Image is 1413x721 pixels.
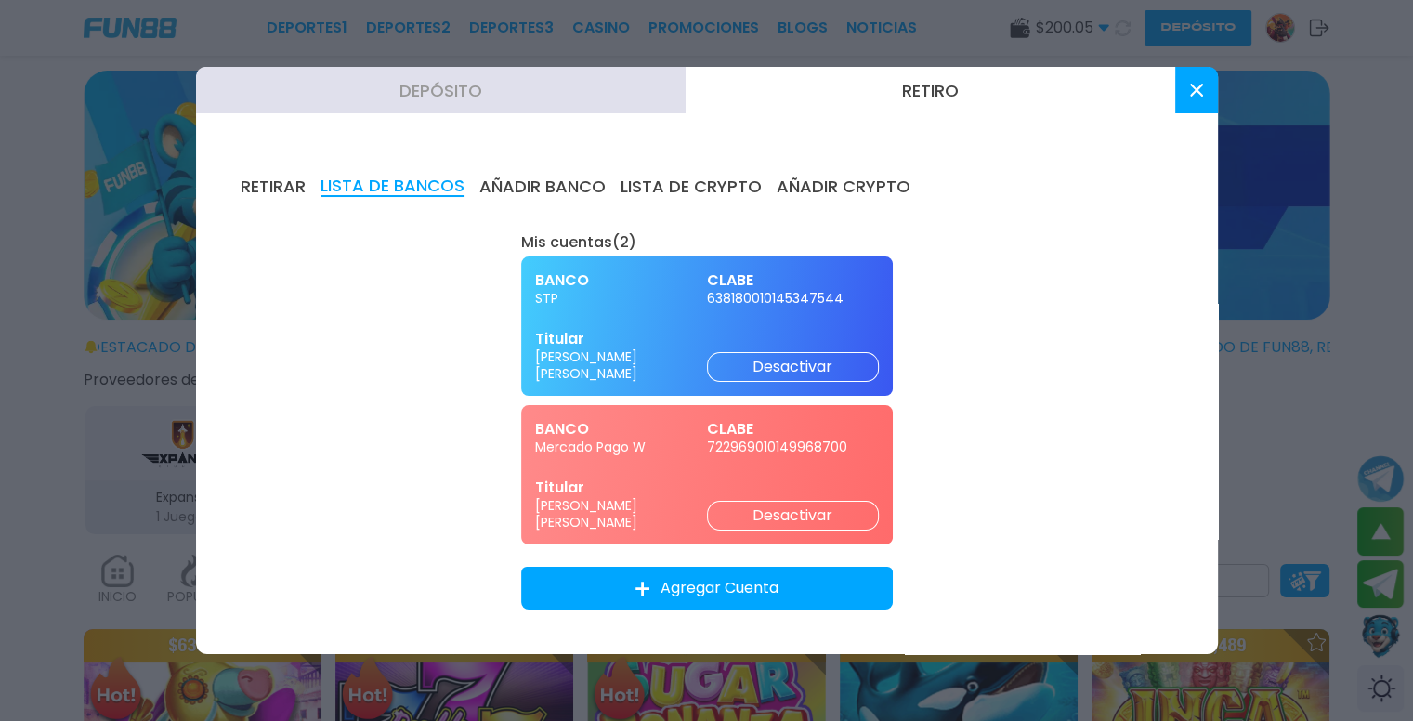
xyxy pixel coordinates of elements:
button: LISTA DE BANCOS [321,177,464,197]
span: 722969010149968700 [707,439,879,455]
button: Agregar Cuenta [521,567,893,610]
span: 638180010145347544 [707,290,879,307]
button: Desactivar [707,352,879,382]
span: BANCO [535,270,707,290]
span: CLABE [707,419,879,439]
span: BANCO [535,419,707,439]
span: STP [535,290,707,307]
span: [PERSON_NAME] [PERSON_NAME] [535,497,707,531]
span: Mercado Pago W [535,439,707,455]
div: Mis cuentas ( 2 ) [521,232,893,252]
button: LISTA DE CRYPTO [621,177,762,197]
span: [PERSON_NAME] [PERSON_NAME] [535,348,707,382]
button: Retiro [686,67,1175,113]
span: CLABE [707,270,879,290]
button: Depósito [196,67,686,113]
button: RETIRAR [241,177,306,197]
span: Titular [535,478,707,497]
button: Desactivar [707,501,879,531]
button: AÑADIR BANCO [479,177,606,197]
span: Titular [535,329,707,348]
button: AÑADIR CRYPTO [777,177,910,197]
